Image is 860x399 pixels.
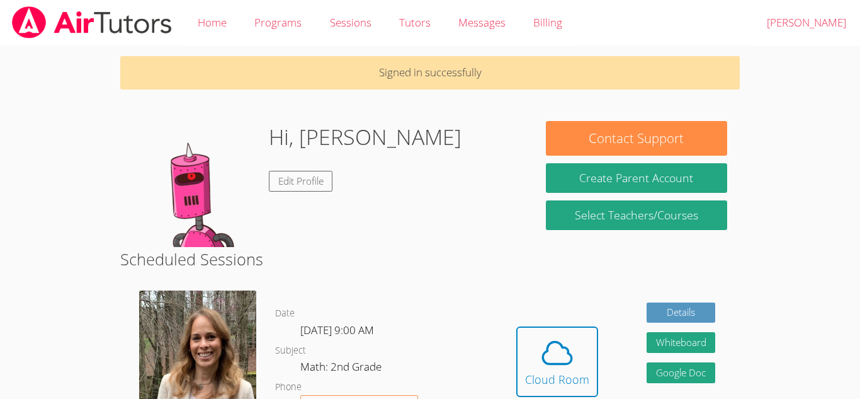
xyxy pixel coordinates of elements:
button: Contact Support [546,121,727,156]
p: Signed in successfully [120,56,740,90]
button: Whiteboard [647,332,716,353]
dt: Subject [275,343,306,359]
img: airtutors_banner-c4298cdbf04f3fff15de1276eac7730deb9818008684d7c2e4769d2f7ddbe033.png [11,6,173,38]
a: Google Doc [647,362,716,383]
div: Cloud Room [525,371,589,388]
a: Select Teachers/Courses [546,200,727,230]
dd: Math: 2nd Grade [300,358,384,379]
a: Edit Profile [269,171,333,192]
dt: Phone [275,379,302,395]
span: Messages [458,15,506,30]
dt: Date [275,306,295,321]
img: default.png [133,121,259,247]
h1: Hi, [PERSON_NAME] [269,121,461,153]
button: Create Parent Account [546,163,727,193]
h2: Scheduled Sessions [120,247,740,271]
span: [DATE] 9:00 AM [300,323,374,337]
a: Details [647,303,716,323]
button: Cloud Room [516,327,598,397]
